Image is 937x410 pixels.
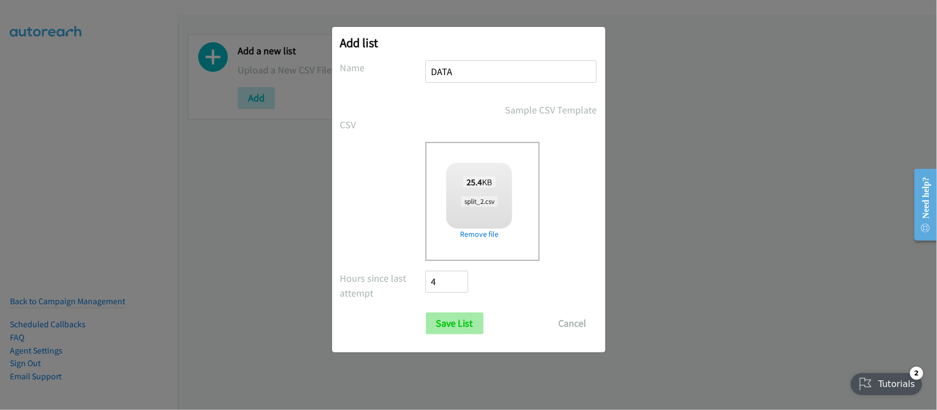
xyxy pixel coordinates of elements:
iframe: Resource Center [905,161,937,248]
a: Remove file [446,229,512,240]
button: Cancel [548,312,597,334]
label: CSV [340,117,426,132]
label: Name [340,60,426,75]
h2: Add list [340,35,597,50]
span: KB [463,176,496,187]
a: Sample CSV Template [506,102,597,117]
input: Save List [426,312,484,334]
label: Hours since last attempt [340,271,426,300]
iframe: Checklist [844,362,929,402]
span: split_2.csv [461,196,498,207]
strong: 25.4 [467,176,482,187]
